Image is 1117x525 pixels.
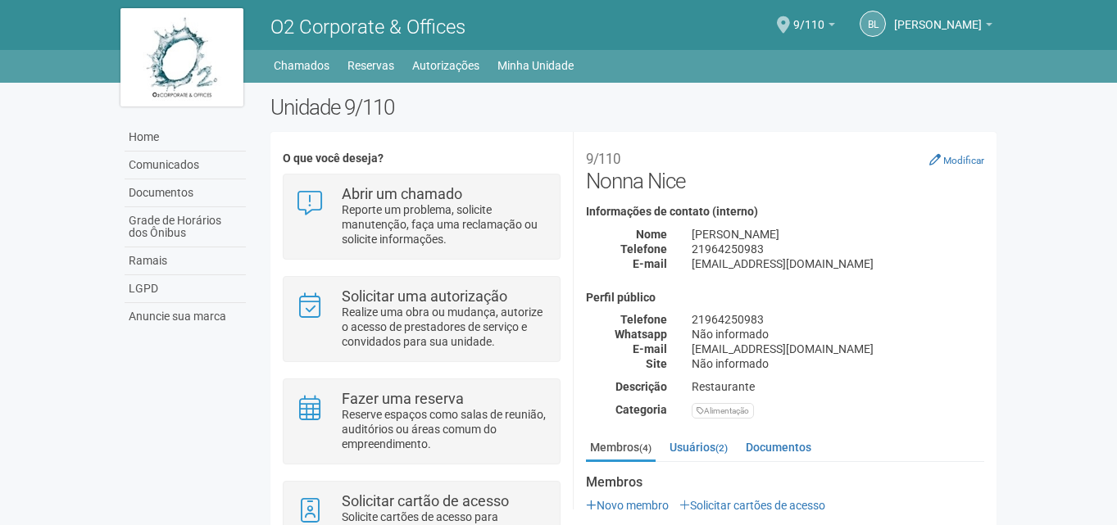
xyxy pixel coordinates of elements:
div: [PERSON_NAME] [679,227,997,242]
div: 21964250983 [679,242,997,256]
strong: Site [646,357,667,370]
small: (2) [715,442,728,454]
strong: Telefone [620,313,667,326]
div: Não informado [679,327,997,342]
small: (4) [639,442,652,454]
img: logo.jpg [120,8,243,106]
strong: Abrir um chamado [342,185,462,202]
a: Documentos [742,435,815,459]
a: Novo membro [586,499,669,512]
a: Chamados [274,54,329,77]
p: Reporte um problema, solicite manutenção, faça uma reclamação ou solicite informações. [342,202,547,247]
strong: Membros [586,475,984,490]
a: Autorizações [412,54,479,77]
small: Modificar [943,155,984,166]
strong: Whatsapp [615,328,667,341]
div: [EMAIL_ADDRESS][DOMAIN_NAME] [679,256,997,271]
a: bl [860,11,886,37]
a: Minha Unidade [497,54,574,77]
p: Reserve espaços como salas de reunião, auditórios ou áreas comum do empreendimento. [342,407,547,451]
strong: Solicitar cartão de acesso [342,492,509,509]
strong: E-mail [633,257,667,270]
a: Solicitar cartões de acesso [679,499,825,512]
strong: Telefone [620,242,667,256]
a: Fazer uma reserva Reserve espaços como salas de reunião, auditórios ou áreas comum do empreendime... [296,391,547,451]
a: Grade de Horários dos Ônibus [125,207,246,247]
div: Alimentação [692,403,754,419]
a: [PERSON_NAME] [894,20,992,34]
strong: Solicitar uma autorização [342,287,507,305]
div: Não informado [679,356,997,371]
p: Realize uma obra ou mudança, autorize o acesso de prestadores de serviço e convidados para sua un... [342,305,547,349]
div: Restaurante [679,379,997,394]
strong: Nome [636,228,667,241]
a: 9/110 [793,20,835,34]
a: Solicitar uma autorização Realize uma obra ou mudança, autorize o acesso de prestadores de serviç... [296,289,547,349]
a: Documentos [125,179,246,207]
a: Reservas [347,54,394,77]
h4: Informações de contato (interno) [586,206,984,218]
a: Ramais [125,247,246,275]
strong: Categoria [615,403,667,416]
a: Usuários(2) [665,435,732,459]
a: Abrir um chamado Reporte um problema, solicite manutenção, faça uma reclamação ou solicite inform... [296,187,547,247]
h4: Perfil público [586,292,984,304]
strong: E-mail [633,342,667,355]
small: 9/110 [586,151,620,167]
strong: Descrição [615,380,667,393]
span: brunno lopes [894,2,982,31]
div: [EMAIL_ADDRESS][DOMAIN_NAME] [679,342,997,356]
a: LGPD [125,275,246,303]
span: O2 Corporate & Offices [270,16,465,38]
a: Modificar [929,153,984,166]
span: 9/110 [793,2,824,31]
a: Membros(4) [586,435,656,462]
a: Comunicados [125,152,246,179]
strong: Fazer uma reserva [342,390,464,407]
h2: Nonna Nice [586,144,984,193]
div: 21964250983 [679,312,997,327]
h2: Unidade 9/110 [270,95,997,120]
a: Home [125,124,246,152]
h4: O que você deseja? [283,152,561,165]
a: Anuncie sua marca [125,303,246,330]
